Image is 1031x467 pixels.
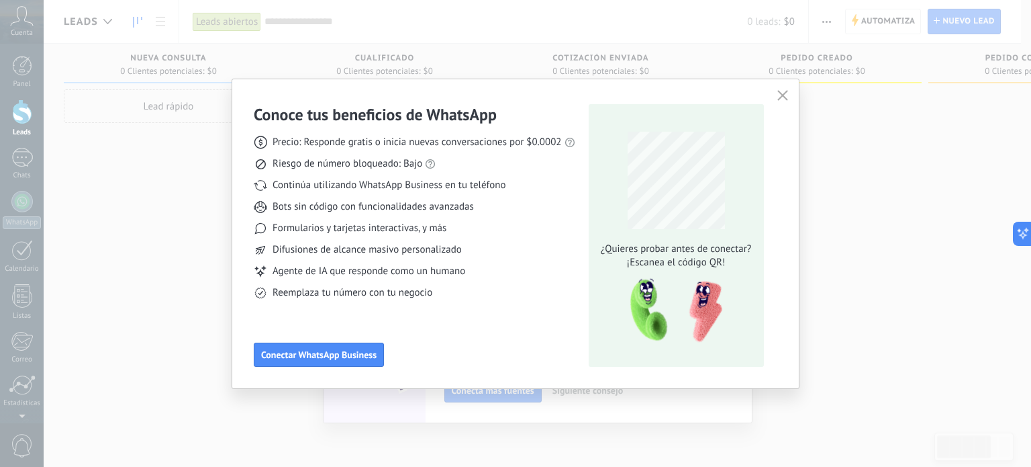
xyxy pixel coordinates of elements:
span: Agente de IA que responde como un humano [273,265,465,278]
span: ¿Quieres probar antes de conectar? [597,243,755,256]
span: Riesgo de número bloqueado: Bajo [273,157,422,171]
span: ¡Escanea el código QR! [597,256,755,269]
span: Formularios y tarjetas interactivas, y más [273,222,446,235]
span: Bots sin código con funcionalidades avanzadas [273,200,474,214]
span: Reemplaza tu número con tu negocio [273,286,432,300]
button: Conectar WhatsApp Business [254,343,384,367]
span: Difusiones de alcance masivo personalizado [273,243,462,257]
span: Conectar WhatsApp Business [261,350,377,359]
span: Continúa utilizando WhatsApp Business en tu teléfono [273,179,505,192]
img: qr-pic-1x.png [619,275,725,347]
h3: Conoce tus beneficios de WhatsApp [254,104,497,125]
span: Precio: Responde gratis o inicia nuevas conversaciones por $0.0002 [273,136,562,149]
